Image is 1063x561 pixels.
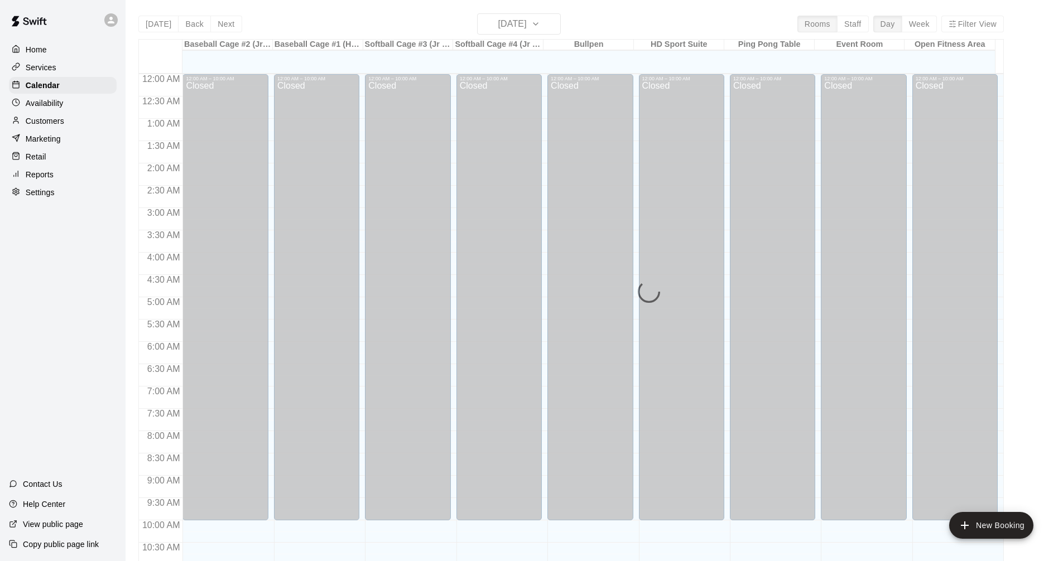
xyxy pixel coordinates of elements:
a: Settings [9,184,117,201]
div: Event Room [815,40,905,50]
p: Help Center [23,499,65,510]
div: Closed [460,81,538,524]
button: add [949,512,1033,539]
p: View public page [23,519,83,530]
p: Copy public page link [23,539,99,550]
span: 1:00 AM [145,119,183,128]
div: Closed [916,81,994,524]
div: 12:00 AM – 10:00 AM [277,76,356,81]
span: 2:00 AM [145,163,183,173]
a: Services [9,59,117,76]
div: 12:00 AM – 10:00 AM [733,76,812,81]
div: 12:00 AM – 10:00 AM: Closed [274,74,359,520]
span: 4:30 AM [145,275,183,284]
div: Closed [551,81,629,524]
a: Home [9,41,117,58]
span: 10:30 AM [140,543,183,552]
span: 9:00 AM [145,476,183,485]
div: Ping Pong Table [724,40,815,50]
a: Reports [9,166,117,183]
p: Marketing [26,133,61,144]
div: 12:00 AM – 10:00 AM: Closed [639,74,724,520]
span: 12:00 AM [140,74,183,84]
span: 5:00 AM [145,297,183,307]
div: Baseball Cage #1 (Hack Attack) [273,40,363,50]
span: 6:00 AM [145,342,183,351]
span: 9:30 AM [145,498,183,507]
div: 12:00 AM – 10:00 AM: Closed [730,74,815,520]
div: Softball Cage #4 (Jr Hack Attack) [453,40,543,50]
div: Closed [733,81,812,524]
div: Closed [277,81,356,524]
span: 5:30 AM [145,320,183,329]
span: 7:30 AM [145,409,183,418]
div: Closed [824,81,903,524]
a: Marketing [9,130,117,147]
span: 3:30 AM [145,230,183,240]
div: Closed [642,81,721,524]
p: Customers [26,115,64,127]
p: Contact Us [23,478,62,490]
span: 10:00 AM [140,520,183,530]
p: Settings [26,187,55,198]
div: 12:00 AM – 10:00 AM [824,76,903,81]
div: Open Fitness Area [905,40,995,50]
div: HD Sport Suite [634,40,724,50]
span: 3:00 AM [145,208,183,217]
p: Retail [26,151,46,162]
p: Calendar [26,80,60,91]
span: 12:30 AM [140,96,183,106]
div: 12:00 AM – 10:00 AM: Closed [912,74,998,520]
span: 1:30 AM [145,141,183,151]
div: Baseball Cage #2 (Jr Hack Attack) [182,40,273,50]
span: 8:00 AM [145,431,183,441]
div: 12:00 AM – 10:00 AM: Closed [182,74,268,520]
div: Softball Cage #3 (Jr Hack Attack) [363,40,454,50]
div: Closed [186,81,264,524]
div: Bullpen [543,40,634,50]
p: Availability [26,98,64,109]
a: Customers [9,113,117,129]
span: 6:30 AM [145,364,183,374]
div: 12:00 AM – 10:00 AM: Closed [456,74,542,520]
p: Services [26,62,56,73]
div: 12:00 AM – 10:00 AM [460,76,538,81]
div: 12:00 AM – 10:00 AM: Closed [821,74,906,520]
a: Calendar [9,77,117,94]
div: 12:00 AM – 10:00 AM [551,76,629,81]
span: 2:30 AM [145,186,183,195]
div: 12:00 AM – 10:00 AM [916,76,994,81]
div: 12:00 AM – 10:00 AM [368,76,447,81]
div: 12:00 AM – 10:00 AM [642,76,721,81]
div: Closed [368,81,447,524]
p: Home [26,44,47,55]
div: 12:00 AM – 10:00 AM: Closed [547,74,633,520]
p: Reports [26,169,54,180]
div: 12:00 AM – 10:00 AM [186,76,264,81]
span: 4:00 AM [145,253,183,262]
div: 12:00 AM – 10:00 AM: Closed [365,74,450,520]
span: 8:30 AM [145,453,183,463]
a: Availability [9,95,117,112]
span: 7:00 AM [145,386,183,396]
a: Retail [9,148,117,165]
